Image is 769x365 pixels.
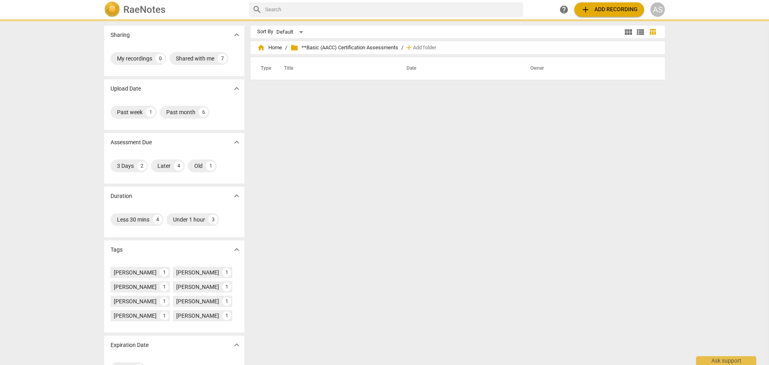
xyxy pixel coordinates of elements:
p: Assessment Due [111,138,152,147]
span: help [559,5,569,14]
div: [PERSON_NAME] [114,312,157,320]
th: Type [254,57,274,80]
div: 1 [222,268,231,277]
span: search [252,5,262,14]
div: Shared with me [176,54,214,63]
div: Sort By [257,29,273,35]
span: view_module [624,27,633,37]
div: 7 [217,54,227,63]
span: expand_more [232,245,242,254]
div: 1 [146,107,155,117]
span: Home [257,44,282,52]
div: [PERSON_NAME] [176,297,219,305]
button: AS [650,2,665,17]
button: Show more [231,339,243,351]
button: Table view [646,26,658,38]
div: 4 [153,215,162,224]
div: 3 Days [117,162,134,170]
button: Show more [231,29,243,41]
div: Ask support [696,356,756,365]
span: Add folder [413,45,436,51]
span: expand_more [232,340,242,350]
div: 6 [199,107,208,117]
div: Less 30 mins [117,216,149,224]
div: Past week [117,108,143,116]
div: 1 [160,282,169,291]
span: / [401,45,403,51]
div: 2 [137,161,147,171]
p: Duration [111,192,132,200]
img: Logo [104,2,120,18]
span: expand_more [232,137,242,147]
span: table_chart [649,28,656,36]
span: / [285,45,287,51]
button: List view [634,26,646,38]
th: Owner [521,57,656,80]
div: 3 [208,215,218,224]
button: Tile view [622,26,634,38]
div: 1 [160,311,169,320]
th: Title [274,57,397,80]
span: **Basic (AACC) Certification Assessments [290,44,398,52]
button: Show more [231,190,243,202]
div: [PERSON_NAME] [114,268,157,276]
div: [PERSON_NAME] [176,312,219,320]
button: Show more [231,244,243,256]
th: Date [397,57,521,80]
div: Past month [166,108,195,116]
p: Expiration Date [111,341,149,349]
div: Under 1 hour [173,216,205,224]
a: LogoRaeNotes [104,2,243,18]
span: home [257,44,265,52]
p: Upload Date [111,85,141,93]
div: 1 [222,282,231,291]
span: expand_more [232,30,242,40]
div: Old [194,162,203,170]
p: Tags [111,246,123,254]
h2: RaeNotes [123,4,165,15]
button: Show more [231,83,243,95]
span: expand_more [232,84,242,93]
button: Upload [574,2,644,17]
span: folder [290,44,298,52]
a: Help [557,2,571,17]
div: 1 [160,268,169,277]
div: [PERSON_NAME] [114,283,157,291]
div: 1 [222,297,231,306]
span: view_list [636,27,645,37]
span: add [581,5,590,14]
input: Search [265,3,520,16]
div: [PERSON_NAME] [114,297,157,305]
span: expand_more [232,191,242,201]
div: [PERSON_NAME] [176,283,219,291]
div: 0 [155,54,165,63]
div: [PERSON_NAME] [176,268,219,276]
button: Show more [231,136,243,148]
span: Add recording [581,5,638,14]
div: 1 [160,297,169,306]
div: 4 [174,161,183,171]
div: Later [157,162,171,170]
p: Sharing [111,31,130,39]
div: 1 [206,161,215,171]
div: My recordings [117,54,152,63]
div: Default [276,26,306,38]
div: 1 [222,311,231,320]
span: add [405,44,413,52]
